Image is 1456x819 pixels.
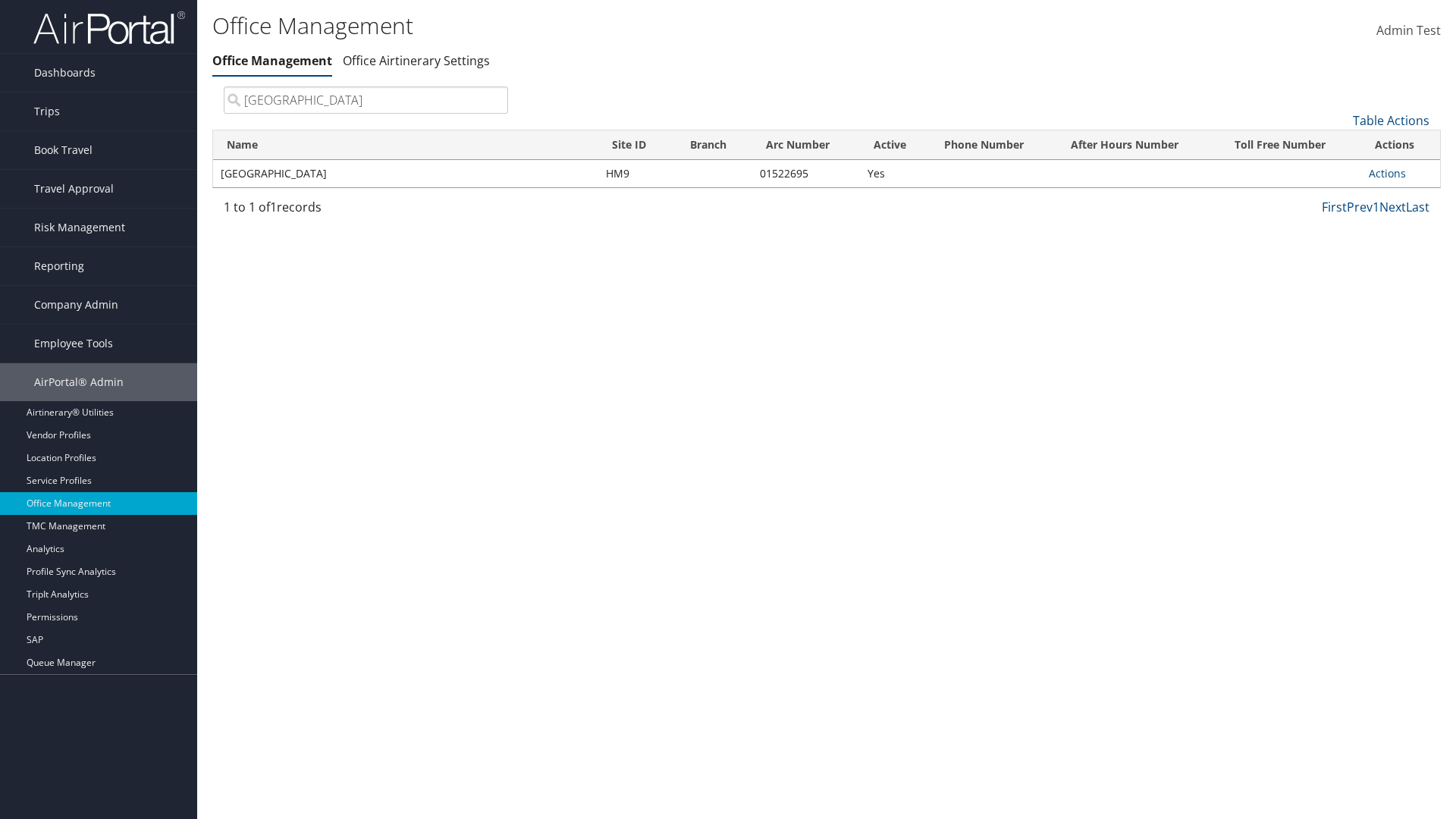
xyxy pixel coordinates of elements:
img: airportal-logo.png [33,10,185,45]
input: Search [224,86,508,114]
th: Phone Number: activate to sort column ascending [930,130,1057,160]
th: Site ID: activate to sort column ascending [598,130,676,160]
span: Company Admin [34,286,118,324]
td: 01522695 [752,160,860,187]
span: Trips [34,93,60,130]
span: Reporting [34,247,84,285]
a: Office Management [212,52,332,69]
th: Name: activate to sort column ascending [213,130,598,160]
span: Dashboards [34,54,96,92]
a: Next [1379,199,1406,215]
td: HM9 [598,160,676,187]
h1: Office Management [212,10,1031,42]
span: Book Travel [34,131,93,169]
a: Prev [1347,199,1373,215]
td: Yes [860,160,931,187]
th: Arc Number: activate to sort column ascending [752,130,860,160]
span: Admin Test [1376,22,1441,39]
th: Branch: activate to sort column ascending [676,130,752,160]
span: Risk Management [34,209,125,246]
a: Last [1406,199,1429,215]
a: Admin Test [1376,8,1441,55]
a: Actions [1369,166,1406,180]
a: Office Airtinerary Settings [343,52,490,69]
span: 1 [270,199,277,215]
a: Table Actions [1353,112,1429,129]
th: Toll Free Number: activate to sort column ascending [1221,130,1361,160]
span: Travel Approval [34,170,114,208]
th: Actions [1361,130,1440,160]
span: AirPortal® Admin [34,363,124,401]
a: 1 [1373,199,1379,215]
th: After Hours Number: activate to sort column ascending [1057,130,1221,160]
td: [GEOGRAPHIC_DATA] [213,160,598,187]
a: First [1322,199,1347,215]
span: Employee Tools [34,325,113,362]
div: 1 to 1 of records [224,198,508,224]
th: Active: activate to sort column ascending [860,130,931,160]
